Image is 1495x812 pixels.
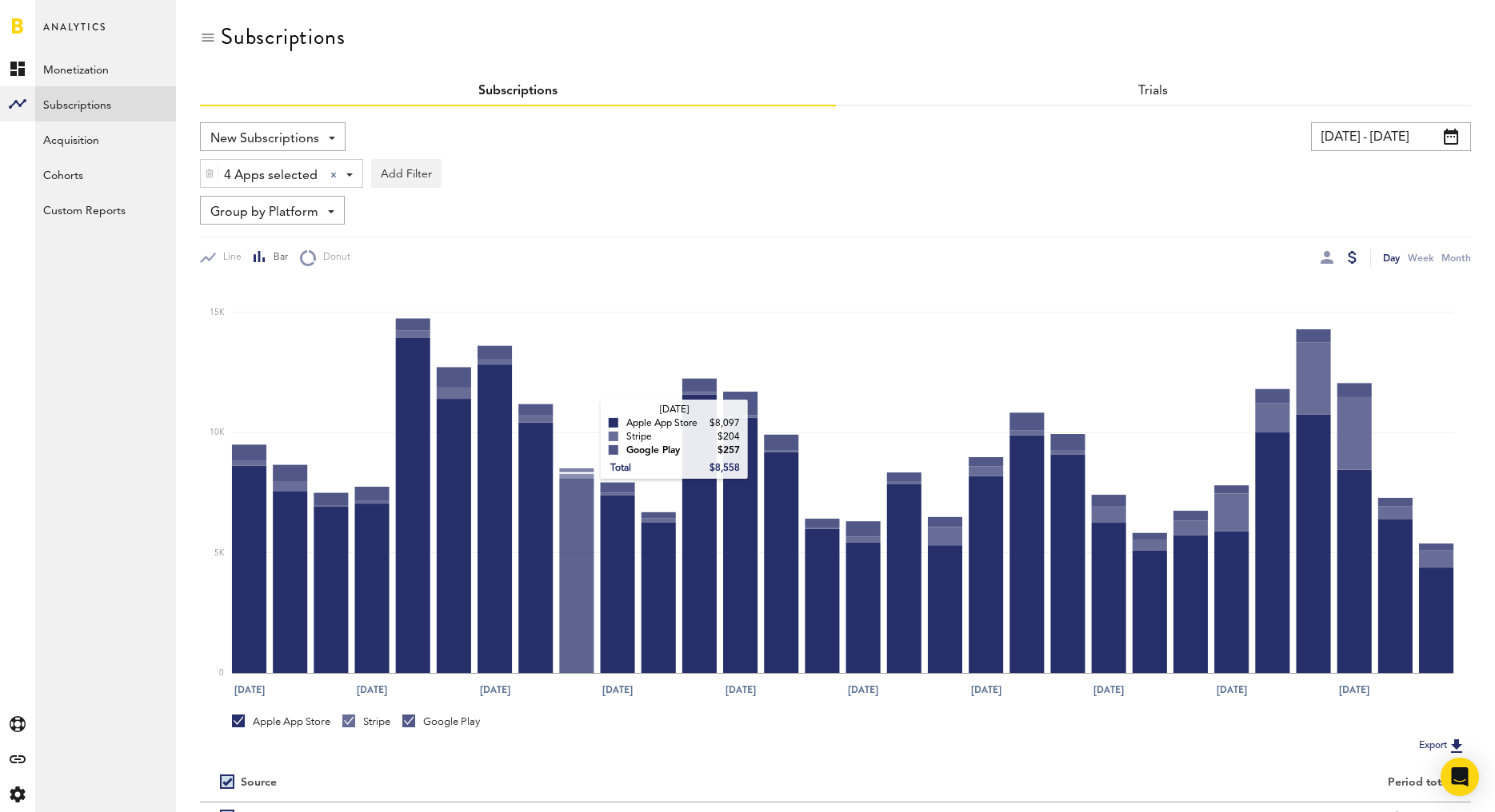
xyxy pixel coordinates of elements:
[1383,249,1400,266] div: Day
[224,162,318,189] span: 4 Apps selected
[371,159,442,188] button: Add Filter
[1441,758,1479,796] div: Open Intercom Messenger
[35,121,176,157] a: Acquisition
[35,86,176,121] a: Subscriptions
[210,125,319,153] span: New Subscriptions
[1138,85,1168,98] a: Trials
[402,714,480,729] div: Google Play
[726,683,756,697] text: [DATE]
[316,251,350,265] span: Donut
[848,683,878,697] text: [DATE]
[214,549,225,557] text: 5K
[234,683,265,697] text: [DATE]
[241,776,277,790] div: Source
[971,683,1001,697] text: [DATE]
[221,24,345,50] div: Subscriptions
[1447,736,1466,755] img: Export
[357,683,387,697] text: [DATE]
[210,308,225,316] text: 15K
[856,776,1452,790] div: Period total
[266,251,288,265] span: Bar
[1217,683,1247,697] text: [DATE]
[210,429,225,437] text: 10K
[201,160,218,187] div: Delete
[330,172,337,178] div: Clear
[342,714,390,729] div: Stripe
[35,192,176,227] a: Custom Reports
[1414,735,1471,756] button: Export
[219,670,224,678] text: 0
[43,18,106,51] span: Analytics
[1094,683,1125,697] text: [DATE]
[205,168,214,179] img: trash_awesome_blue.svg
[35,51,176,86] a: Monetization
[1441,249,1471,266] div: Month
[1340,683,1370,697] text: [DATE]
[216,251,242,265] span: Line
[210,199,318,226] span: Group by Platform
[35,157,176,192] a: Cohorts
[232,714,330,729] div: Apple App Store
[478,85,558,98] a: Subscriptions
[480,683,510,697] text: [DATE]
[1408,249,1433,266] div: Week
[602,683,633,697] text: [DATE]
